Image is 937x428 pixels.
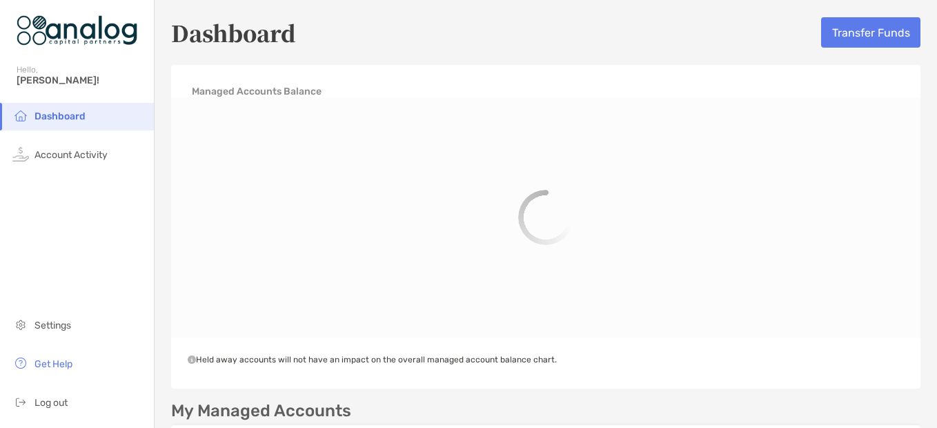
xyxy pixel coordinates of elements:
[171,402,351,420] p: My Managed Accounts
[34,110,86,122] span: Dashboard
[12,316,29,333] img: settings icon
[34,397,68,409] span: Log out
[192,86,322,97] h4: Managed Accounts Balance
[12,146,29,162] img: activity icon
[171,17,296,48] h5: Dashboard
[12,355,29,371] img: get-help icon
[188,355,557,364] span: Held away accounts will not have an impact on the overall managed account balance chart.
[34,358,72,370] span: Get Help
[34,320,71,331] span: Settings
[17,75,146,86] span: [PERSON_NAME]!
[34,149,108,161] span: Account Activity
[12,393,29,410] img: logout icon
[12,107,29,124] img: household icon
[17,6,137,55] img: Zoe Logo
[821,17,920,48] button: Transfer Funds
